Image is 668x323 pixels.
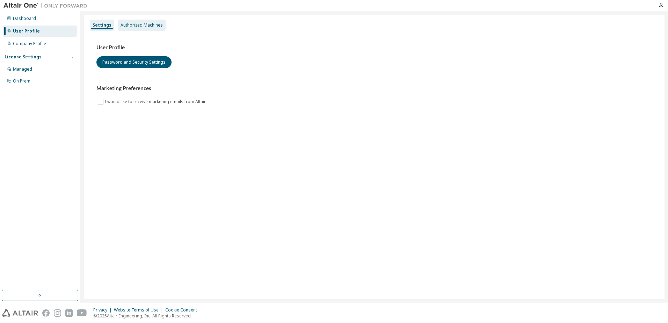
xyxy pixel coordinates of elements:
div: User Profile [13,28,40,34]
div: Website Terms of Use [114,307,165,313]
h3: User Profile [96,44,652,51]
img: Altair One [3,2,91,9]
div: Company Profile [13,41,46,46]
img: facebook.svg [42,309,50,317]
img: instagram.svg [54,309,61,317]
img: youtube.svg [77,309,87,317]
div: Privacy [93,307,114,313]
div: Settings [93,22,111,28]
div: Authorized Machines [121,22,163,28]
h3: Marketing Preferences [96,85,652,92]
div: Managed [13,66,32,72]
img: linkedin.svg [65,309,73,317]
img: altair_logo.svg [2,309,38,317]
div: Dashboard [13,16,36,21]
div: License Settings [5,54,42,60]
p: © 2025 Altair Engineering, Inc. All Rights Reserved. [93,313,201,319]
label: I would like to receive marketing emails from Altair [105,98,207,106]
div: Cookie Consent [165,307,201,313]
div: On Prem [13,78,30,84]
button: Password and Security Settings [96,56,172,68]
